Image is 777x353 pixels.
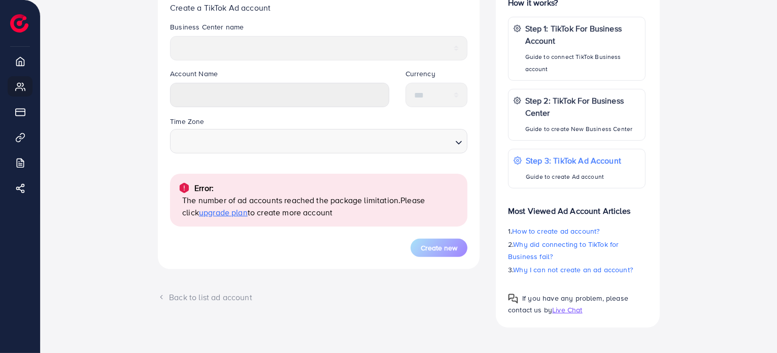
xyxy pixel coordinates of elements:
[526,154,621,167] p: Step 3: TikTok Ad Account
[158,292,480,303] div: Back to list ad account
[508,239,619,262] span: Why did connecting to TikTok for Business fail?
[508,294,518,304] img: Popup guide
[525,51,640,75] p: Guide to connect TikTok Business account
[526,171,621,183] p: Guide to create Ad account
[178,182,190,194] img: alert
[406,69,468,83] legend: Currency
[508,225,646,237] p: 1.
[182,194,459,218] p: The number of ad accounts reached the package limitation.
[170,69,389,83] legend: Account Name
[194,182,214,194] p: Error:
[10,14,28,33] img: logo
[525,94,640,119] p: Step 2: TikTok For Business Center
[513,265,633,275] span: Why I can not create an ad account?
[170,116,204,126] label: Time Zone
[508,238,646,263] p: 2.
[734,307,769,345] iframe: Chat
[508,264,646,276] p: 3.
[170,129,467,153] div: Search for option
[199,207,248,218] span: upgrade plan
[170,2,471,14] p: Create a TikTok Ad account
[525,123,640,135] p: Guide to create New Business Center
[508,293,628,315] span: If you have any problem, please contact us by
[508,197,646,217] p: Most Viewed Ad Account Articles
[411,239,467,257] button: Create new
[525,22,640,47] p: Step 1: TikTok For Business Account
[182,195,425,218] span: Please click to create more account
[170,22,467,36] legend: Business Center name
[512,226,599,236] span: How to create ad account?
[552,305,582,315] span: Live Chat
[421,243,457,253] span: Create new
[175,132,451,150] input: Search for option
